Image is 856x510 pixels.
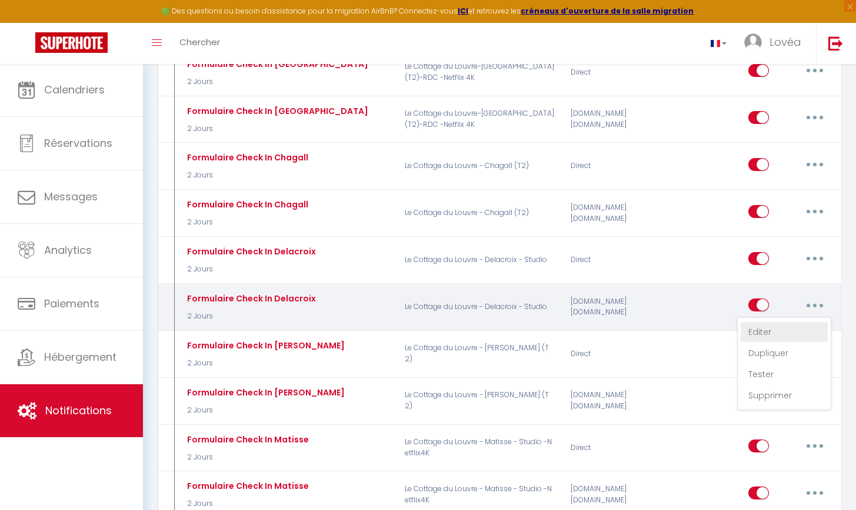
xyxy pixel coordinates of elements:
[44,296,99,311] span: Paiements
[770,35,801,49] span: Lovéa
[184,311,316,322] p: 2 Jours
[562,55,673,89] div: Direct
[35,32,108,53] img: Super Booking
[184,245,316,258] div: Formulaire Check In Delacroix
[184,198,308,211] div: Formulaire Check In Chagall
[44,189,98,204] span: Messages
[397,102,563,136] p: Le Cottage du Louvre-[GEOGRAPHIC_DATA] (T2)-RDC -Netflix 4K
[184,151,308,164] div: Formulaire Check In Chagall
[806,457,847,501] iframe: Chat
[521,6,694,16] a: créneaux d'ouverture de la salle migration
[458,6,468,16] a: ICI
[741,322,828,342] a: Editer
[184,170,308,181] p: 2 Jours
[562,431,673,465] div: Direct
[397,384,563,418] p: Le Cottage du Louvre - [PERSON_NAME] (T2)
[44,350,116,364] span: Hébergement
[397,290,563,324] p: Le Cottage du Louvre - Delacroix - Studio
[184,479,309,492] div: Formulaire Check In Matisse
[184,386,345,399] div: Formulaire Check In [PERSON_NAME]
[397,337,563,371] p: Le Cottage du Louvre - [PERSON_NAME] (T2)
[562,337,673,371] div: Direct
[744,33,762,51] img: ...
[44,243,92,257] span: Analytics
[562,102,673,136] div: [DOMAIN_NAME] [DOMAIN_NAME]
[184,217,308,228] p: 2 Jours
[397,55,563,89] p: Le Cottage du Louvre-[GEOGRAPHIC_DATA] (T2)-RDC -Netflix 4K
[184,405,345,416] p: 2 Jours
[828,36,843,51] img: logout
[179,36,220,48] span: Chercher
[45,403,112,418] span: Notifications
[397,431,563,465] p: Le Cottage du Louvre - Matisse - Studio -Netflix4K
[9,5,45,40] button: Ouvrir le widget de chat LiveChat
[184,264,316,275] p: 2 Jours
[184,433,309,446] div: Formulaire Check In Matisse
[397,149,563,183] p: Le Cottage du Louvre - Chagall (T2)
[44,82,105,97] span: Calendriers
[44,136,112,150] span: Réservations
[562,384,673,418] div: [DOMAIN_NAME] [DOMAIN_NAME]
[741,343,828,363] a: Dupliquer
[397,196,563,230] p: Le Cottage du Louvre - Chagall (T2)
[184,339,345,352] div: Formulaire Check In [PERSON_NAME]
[562,149,673,183] div: Direct
[184,452,309,463] p: 2 Jours
[184,105,368,118] div: Formulaire Check In [GEOGRAPHIC_DATA]
[184,292,316,305] div: Formulaire Check In Delacroix
[184,498,309,509] p: 2 Jours
[741,385,828,405] a: Supprimer
[184,76,368,88] p: 2 Jours
[562,243,673,277] div: Direct
[562,290,673,324] div: [DOMAIN_NAME] [DOMAIN_NAME]
[184,358,345,369] p: 2 Jours
[171,23,229,64] a: Chercher
[735,23,816,64] a: ... Lovéa
[184,123,368,135] p: 2 Jours
[397,243,563,277] p: Le Cottage du Louvre - Delacroix - Studio
[562,196,673,230] div: [DOMAIN_NAME] [DOMAIN_NAME]
[741,364,828,384] a: Tester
